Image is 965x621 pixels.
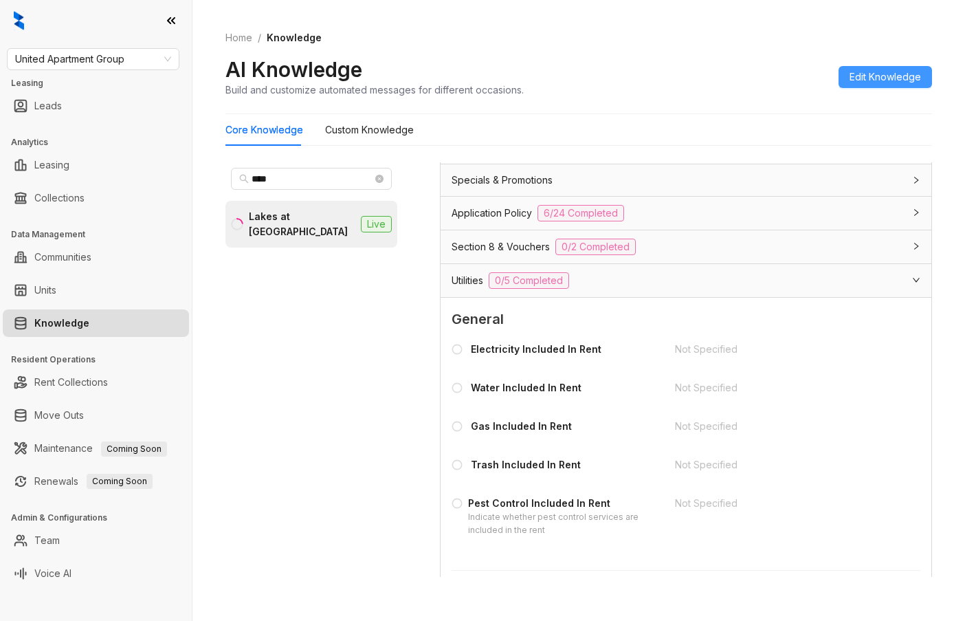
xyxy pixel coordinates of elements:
[452,173,553,188] span: Specials & Promotions
[3,369,189,396] li: Rent Collections
[675,419,882,434] div: Not Specified
[468,511,658,537] div: Indicate whether pest control services are included in the rent
[3,402,189,429] li: Move Outs
[3,435,189,462] li: Maintenance
[3,151,189,179] li: Leasing
[34,402,84,429] a: Move Outs
[11,512,192,524] h3: Admin & Configurations
[471,419,572,434] div: Gas Included In Rent
[850,69,921,85] span: Edit Knowledge
[325,122,414,138] div: Custom Knowledge
[34,468,153,495] a: RenewalsComing Soon
[3,468,189,495] li: Renewals
[912,208,920,217] span: collapsed
[3,184,189,212] li: Collections
[675,457,882,472] div: Not Specified
[441,230,931,263] div: Section 8 & Vouchers0/2 Completed
[361,216,392,232] span: Live
[258,30,261,45] li: /
[3,560,189,587] li: Voice AI
[441,264,931,297] div: Utilities0/5 Completed
[3,243,189,271] li: Communities
[375,175,384,183] span: close-circle
[537,205,624,221] span: 6/24 Completed
[14,11,24,30] img: logo
[912,176,920,184] span: collapsed
[223,30,255,45] a: Home
[452,273,483,288] span: Utilities
[267,32,322,43] span: Knowledge
[34,560,71,587] a: Voice AI
[912,276,920,284] span: expanded
[34,92,62,120] a: Leads
[34,276,56,304] a: Units
[452,239,550,254] span: Section 8 & Vouchers
[839,66,932,88] button: Edit Knowledge
[34,151,69,179] a: Leasing
[34,527,60,554] a: Team
[675,496,882,511] div: Not Specified
[101,442,167,457] span: Coming Soon
[489,272,569,289] span: 0/5 Completed
[34,309,89,337] a: Knowledge
[441,164,931,196] div: Specials & Promotions
[452,206,532,221] span: Application Policy
[11,136,192,149] h3: Analytics
[225,122,303,138] div: Core Knowledge
[34,369,108,396] a: Rent Collections
[34,184,85,212] a: Collections
[11,353,192,366] h3: Resident Operations
[912,242,920,250] span: collapsed
[11,228,192,241] h3: Data Management
[555,239,636,255] span: 0/2 Completed
[471,457,581,472] div: Trash Included In Rent
[471,342,601,357] div: Electricity Included In Rent
[87,474,153,489] span: Coming Soon
[3,309,189,337] li: Knowledge
[468,496,658,511] div: Pest Control Included In Rent
[441,197,931,230] div: Application Policy6/24 Completed
[3,527,189,554] li: Team
[471,380,581,395] div: Water Included In Rent
[3,276,189,304] li: Units
[225,83,524,97] div: Build and customize automated messages for different occasions.
[452,309,920,330] span: General
[34,243,91,271] a: Communities
[3,92,189,120] li: Leads
[675,380,882,395] div: Not Specified
[11,77,192,89] h3: Leasing
[675,342,882,357] div: Not Specified
[249,209,355,239] div: Lakes at [GEOGRAPHIC_DATA]
[15,49,171,69] span: United Apartment Group
[239,174,249,184] span: search
[225,56,362,83] h2: AI Knowledge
